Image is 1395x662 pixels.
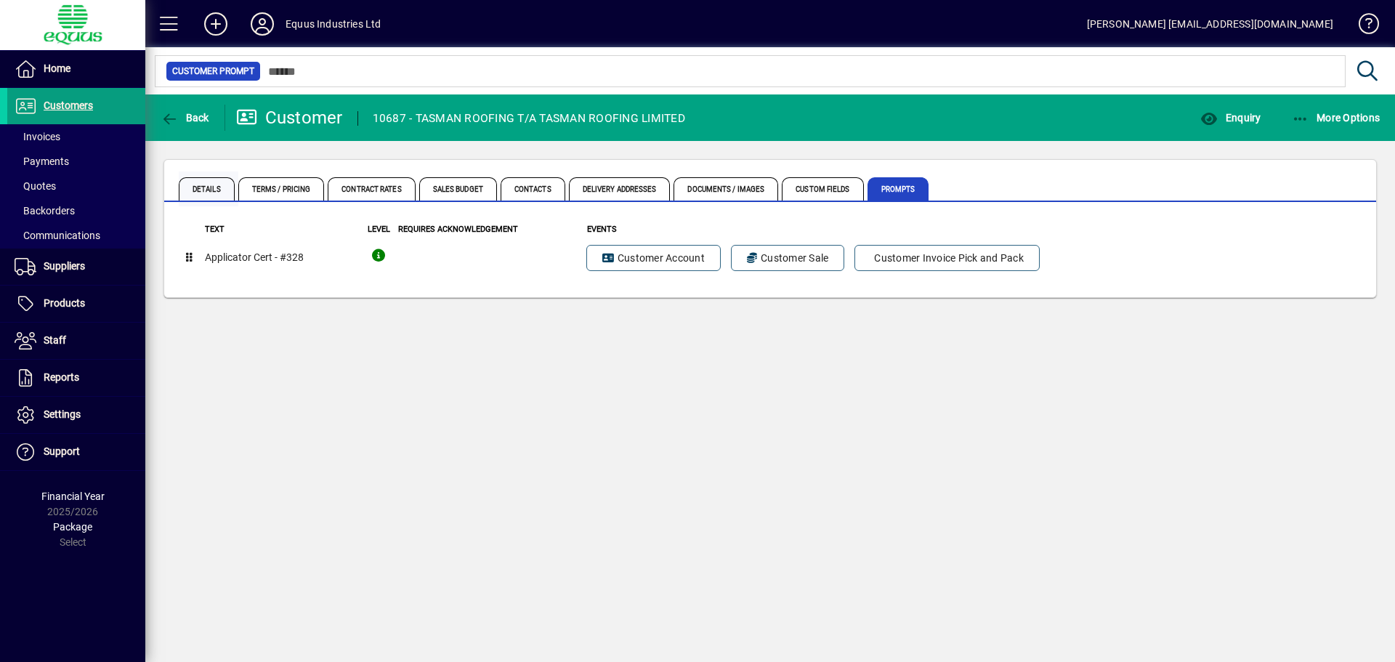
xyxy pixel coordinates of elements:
[53,521,92,533] span: Package
[586,223,1301,237] th: Events
[44,445,80,457] span: Support
[1288,105,1384,131] button: More Options
[15,180,56,192] span: Quotes
[397,223,586,237] th: Requires Acknowledgement
[7,360,145,396] a: Reports
[172,64,254,78] span: Customer Prompt
[7,223,145,248] a: Communications
[1348,3,1377,50] a: Knowledge Base
[870,251,1024,265] span: Customer Invoice Pick and Pack
[161,112,209,124] span: Back
[204,237,360,279] td: Applicator Cert - #328
[419,177,497,201] span: Sales Budget
[373,107,685,130] div: 10687 - TASMAN ROOFING T/A TASMAN ROOFING LIMITED
[204,223,360,237] th: Text
[674,177,778,201] span: Documents / Images
[44,260,85,272] span: Suppliers
[501,177,565,201] span: Contacts
[1197,105,1264,131] button: Enquiry
[145,105,225,131] app-page-header-button: Back
[7,397,145,433] a: Settings
[44,100,93,111] span: Customers
[44,334,66,346] span: Staff
[44,62,70,74] span: Home
[1200,112,1261,124] span: Enquiry
[7,149,145,174] a: Payments
[328,177,415,201] span: Contract Rates
[7,174,145,198] a: Quotes
[286,12,381,36] div: Equus Industries Ltd
[782,177,863,201] span: Custom Fields
[179,177,235,201] span: Details
[602,251,705,265] span: Customer Account
[15,230,100,241] span: Communications
[15,156,69,167] span: Payments
[868,177,929,201] span: Prompts
[7,198,145,223] a: Backorders
[41,491,105,502] span: Financial Year
[44,297,85,309] span: Products
[7,323,145,359] a: Staff
[7,249,145,285] a: Suppliers
[7,434,145,470] a: Support
[44,408,81,420] span: Settings
[747,251,829,265] span: Customer Sale
[15,131,60,142] span: Invoices
[239,11,286,37] button: Profile
[236,106,343,129] div: Customer
[238,177,325,201] span: Terms / Pricing
[7,124,145,149] a: Invoices
[15,205,75,217] span: Backorders
[7,286,145,322] a: Products
[157,105,213,131] button: Back
[1292,112,1380,124] span: More Options
[7,51,145,87] a: Home
[569,177,671,201] span: Delivery Addresses
[193,11,239,37] button: Add
[1087,12,1333,36] div: [PERSON_NAME] [EMAIL_ADDRESS][DOMAIN_NAME]
[360,223,397,237] th: Level
[44,371,79,383] span: Reports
